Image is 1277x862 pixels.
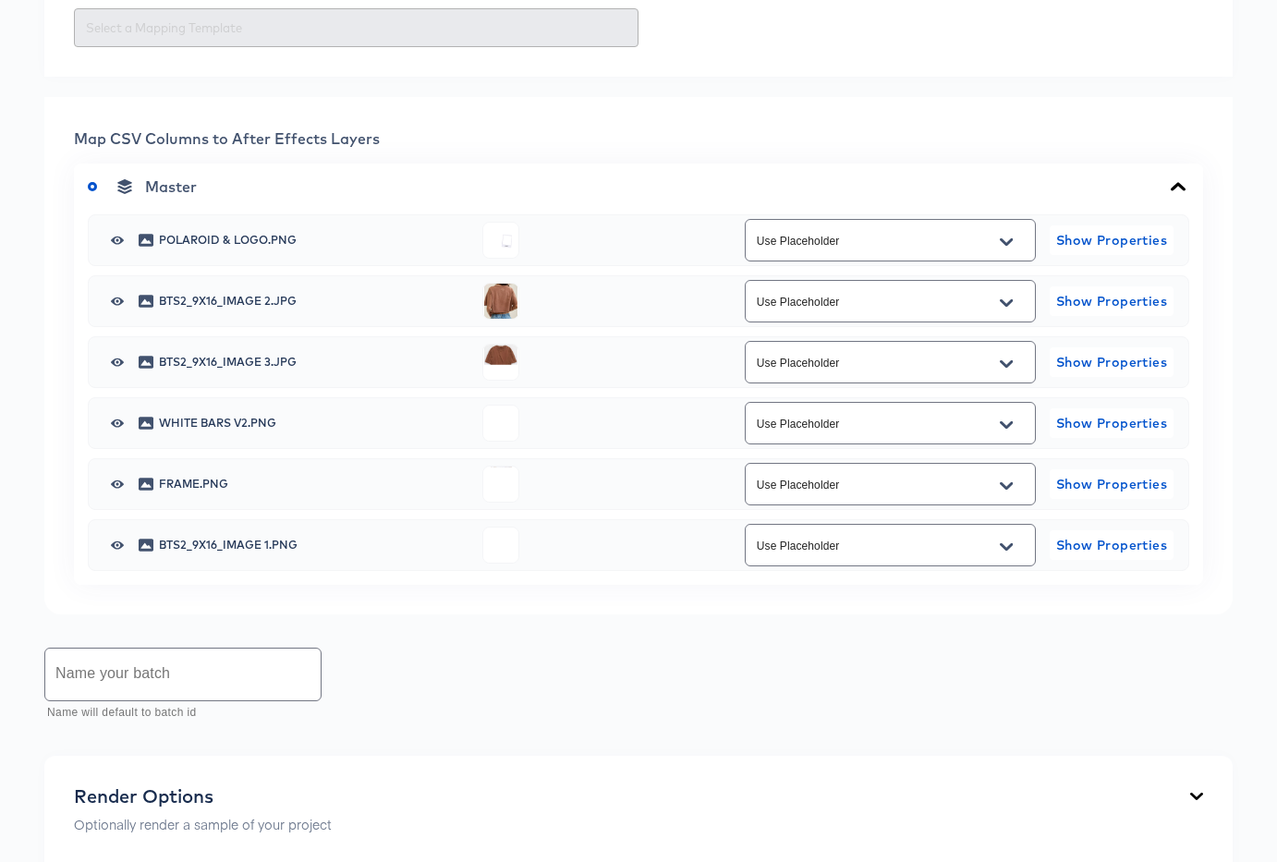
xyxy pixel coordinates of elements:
button: Show Properties [1050,347,1174,377]
span: Show Properties [1057,412,1166,435]
span: BTS2_9x16_image 1.png [159,540,468,551]
span: Master [145,177,197,196]
span: Show Properties [1057,290,1166,313]
span: Map CSV Columns to After Effects Layers [74,129,380,148]
p: Optionally render a sample of your project [74,815,332,833]
button: Show Properties [1050,469,1174,499]
button: Open [992,471,1020,501]
span: BTS2_9x16_image 2.jpg [159,296,468,307]
span: White Bars V2.png [159,418,468,429]
button: Show Properties [1050,408,1174,438]
button: Open [992,227,1020,257]
button: Show Properties [1050,286,1174,316]
button: Open [992,410,1020,440]
button: Show Properties [1050,225,1174,255]
div: Render Options [74,785,332,807]
span: Show Properties [1057,473,1166,496]
p: Name will default to batch id [47,704,309,722]
button: Open [992,288,1020,318]
span: Frame.png [159,479,468,490]
span: BTS2_9x16_image 3.jpg [159,357,468,368]
span: Show Properties [1057,351,1166,374]
button: Open [992,532,1020,562]
span: Polaroid & Logo.png [159,235,468,246]
input: Select a Mapping Template [82,18,630,39]
span: Show Properties [1057,534,1166,557]
span: Show Properties [1057,229,1166,252]
button: Open [992,349,1020,379]
button: Show Properties [1050,530,1174,560]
